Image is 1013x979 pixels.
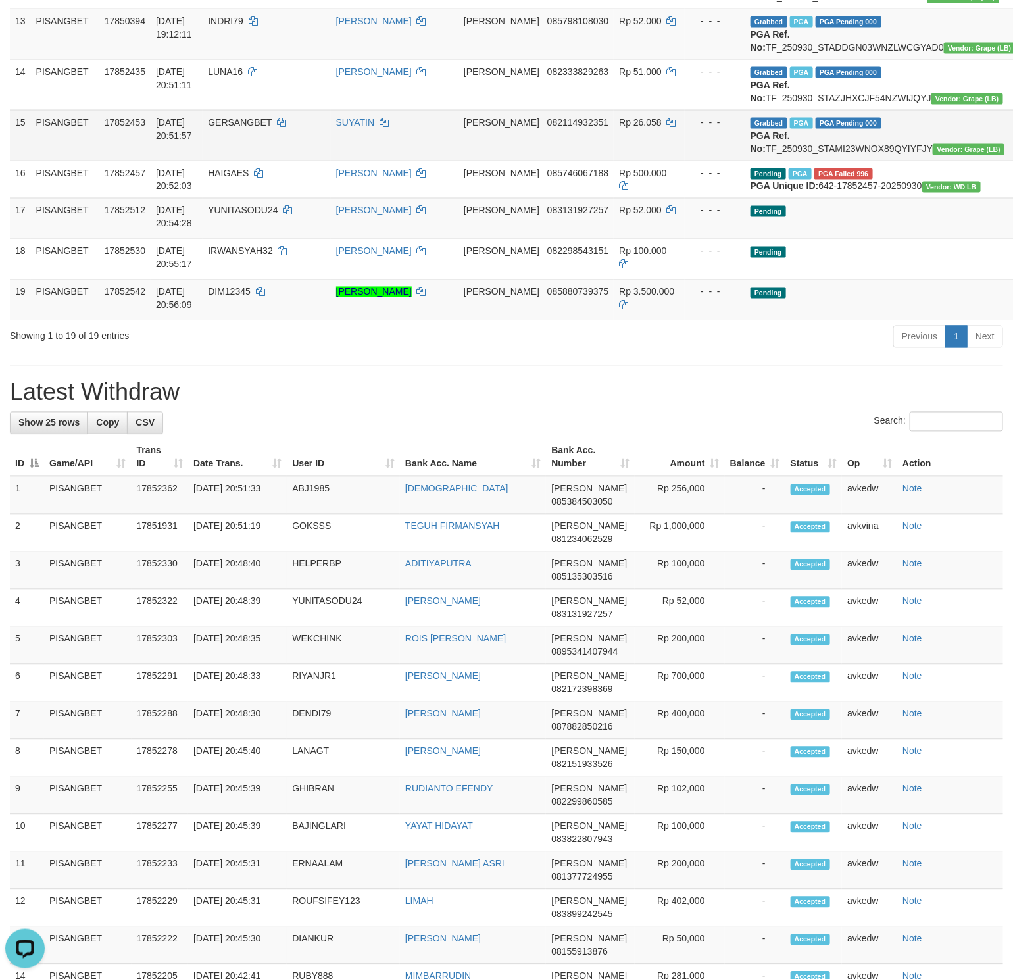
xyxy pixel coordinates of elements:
[132,476,189,515] td: 17852362
[31,9,99,59] td: PISANGBET
[547,246,608,257] span: Copy 082298543151 to clipboard
[405,896,433,907] a: LIMAH
[902,821,922,832] a: Note
[791,709,830,720] span: Accepted
[690,286,740,299] div: - - -
[547,287,608,297] span: Copy 085880739375 to clipboard
[44,702,132,740] td: PISANGBET
[464,16,539,26] span: [PERSON_NAME]
[132,665,189,702] td: 17852291
[551,722,612,732] span: Copy 087882850216 to clipboard
[725,927,785,965] td: -
[464,246,539,257] span: [PERSON_NAME]
[10,476,44,515] td: 1
[791,747,830,758] span: Accepted
[10,59,31,110] td: 14
[464,287,539,297] span: [PERSON_NAME]
[208,117,272,128] span: GERSANGBET
[635,890,725,927] td: Rp 402,000
[725,702,785,740] td: -
[551,859,627,869] span: [PERSON_NAME]
[789,168,812,180] span: Marked by avkedw
[132,927,189,965] td: 17852222
[405,784,493,794] a: RUDIANTO EFENDY
[547,205,608,216] span: Copy 083131927257 to clipboard
[725,777,785,815] td: -
[464,168,539,178] span: [PERSON_NAME]
[551,671,627,682] span: [PERSON_NAME]
[751,118,787,129] span: Grabbed
[188,815,287,852] td: [DATE] 20:45:39
[208,16,243,26] span: INDRI79
[816,67,881,78] span: PGA Pending
[10,110,31,161] td: 15
[405,746,481,757] a: [PERSON_NAME]
[902,484,922,494] a: Note
[791,672,830,683] span: Accepted
[751,130,790,154] b: PGA Ref. No:
[725,476,785,515] td: -
[635,815,725,852] td: Rp 100,000
[551,609,612,620] span: Copy 083131927257 to clipboard
[188,702,287,740] td: [DATE] 20:48:30
[156,168,192,191] span: [DATE] 20:52:03
[551,872,612,882] span: Copy 081377724955 to clipboard
[619,205,662,216] span: Rp 52.000
[635,852,725,890] td: Rp 200,000
[44,890,132,927] td: PISANGBET
[791,559,830,570] span: Accepted
[287,890,400,927] td: ROUFSIFEY123
[791,897,830,908] span: Accepted
[31,59,99,110] td: PISANGBET
[902,634,922,644] a: Note
[105,66,145,77] span: 17852435
[619,168,666,178] span: Rp 500.000
[405,671,481,682] a: [PERSON_NAME]
[10,852,44,890] td: 11
[44,815,132,852] td: PISANGBET
[551,934,627,944] span: [PERSON_NAME]
[902,896,922,907] a: Note
[10,198,31,239] td: 17
[902,859,922,869] a: Note
[635,590,725,627] td: Rp 52,000
[132,777,189,815] td: 17852255
[10,380,1003,406] h1: Latest Withdraw
[945,326,968,348] a: 1
[842,627,897,665] td: avkedw
[791,784,830,795] span: Accepted
[874,412,1003,432] label: Search:
[44,515,132,552] td: PISANGBET
[725,627,785,665] td: -
[751,247,786,258] span: Pending
[751,181,819,191] b: PGA Unique ID:
[44,777,132,815] td: PISANGBET
[464,66,539,77] span: [PERSON_NAME]
[842,927,897,965] td: avkedw
[336,168,412,178] a: [PERSON_NAME]
[18,418,80,428] span: Show 25 rows
[10,552,44,590] td: 3
[842,890,897,927] td: avkedw
[690,166,740,180] div: - - -
[690,14,740,28] div: - - -
[791,634,830,645] span: Accepted
[287,476,400,515] td: ABJ1985
[132,552,189,590] td: 17852330
[690,116,740,129] div: - - -
[902,671,922,682] a: Note
[10,324,412,343] div: Showing 1 to 19 of 19 entries
[188,777,287,815] td: [DATE] 20:45:39
[188,476,287,515] td: [DATE] 20:51:33
[902,934,922,944] a: Note
[635,515,725,552] td: Rp 1,000,000
[551,647,618,657] span: Copy 0895341407944 to clipboard
[551,909,612,920] span: Copy 083899242545 to clipboard
[842,590,897,627] td: avkedw
[208,246,273,257] span: IRWANSYAH32
[751,16,787,28] span: Grabbed
[405,559,472,569] a: ADITIYAPUTRA
[551,559,627,569] span: [PERSON_NAME]
[156,66,192,90] span: [DATE] 20:51:11
[933,144,1004,155] span: Vendor URL: https://dashboard.q2checkout.com/secure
